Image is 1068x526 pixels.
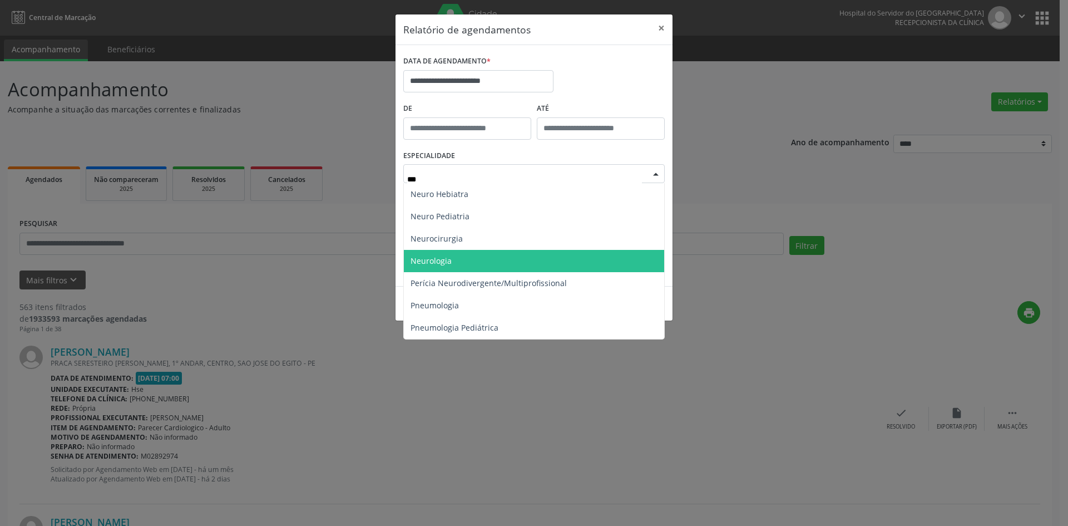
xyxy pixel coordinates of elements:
[411,233,463,244] span: Neurocirurgia
[411,255,452,266] span: Neurologia
[411,278,567,288] span: Perícia Neurodivergente/Multiprofissional
[403,53,491,70] label: DATA DE AGENDAMENTO
[650,14,673,42] button: Close
[537,100,665,117] label: ATÉ
[411,322,498,333] span: Pneumologia Pediátrica
[411,300,459,311] span: Pneumologia
[403,22,531,37] h5: Relatório de agendamentos
[411,211,469,222] span: Neuro Pediatria
[403,148,455,165] label: ESPECIALIDADE
[403,100,531,117] label: De
[411,189,468,199] span: Neuro Hebiatra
